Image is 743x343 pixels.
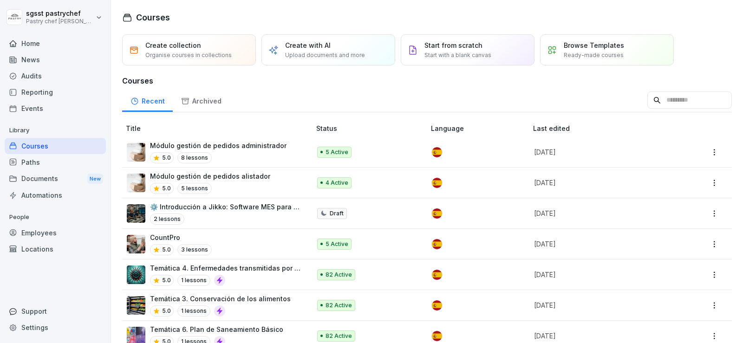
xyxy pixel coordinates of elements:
[5,84,106,100] a: Reporting
[150,202,301,212] p: ⚙️ Introducción a Jikko: Software MES para Producción
[5,170,106,188] div: Documents
[534,270,670,279] p: [DATE]
[127,174,145,192] img: iaen9j96uzhvjmkazu9yscya.png
[5,170,106,188] a: DocumentsNew
[177,275,210,286] p: 1 lessons
[432,300,442,311] img: es.svg
[326,301,352,310] p: 82 Active
[127,143,145,162] img: iaen9j96uzhvjmkazu9yscya.png
[564,51,624,59] p: Ready-made courses
[122,88,173,112] a: Recent
[5,241,106,257] a: Locations
[177,305,210,317] p: 1 lessons
[326,148,348,156] p: 5 Active
[150,263,301,273] p: Temática 4. Enfermedades transmitidas por alimentos ETA'S
[162,276,171,285] p: 5.0
[162,154,171,162] p: 5.0
[285,40,331,50] p: Create with AI
[534,331,670,341] p: [DATE]
[330,209,344,218] p: Draft
[5,35,106,52] a: Home
[432,178,442,188] img: es.svg
[424,51,491,59] p: Start with a blank canvas
[5,68,106,84] a: Audits
[5,319,106,336] a: Settings
[150,214,184,225] p: 2 lessons
[5,187,106,203] a: Automations
[5,52,106,68] a: News
[150,294,291,304] p: Temática 3. Conservación de los alimentos
[432,270,442,280] img: es.svg
[431,123,529,133] p: Language
[177,244,212,255] p: 3 lessons
[316,123,427,133] p: Status
[432,239,442,249] img: es.svg
[145,51,232,59] p: Organise courses in collections
[5,138,106,154] a: Courses
[533,123,681,133] p: Last edited
[564,40,624,50] p: Browse Templates
[162,184,171,193] p: 5.0
[424,40,482,50] p: Start from scratch
[177,152,212,163] p: 8 lessons
[173,88,229,112] a: Archived
[87,174,103,184] div: New
[534,300,670,310] p: [DATE]
[26,10,94,18] p: sgsst pastrychef
[534,208,670,218] p: [DATE]
[5,210,106,225] p: People
[432,331,442,341] img: es.svg
[127,235,145,253] img: nanuqyb3jmpxevmk16xmqivn.png
[534,147,670,157] p: [DATE]
[162,307,171,315] p: 5.0
[5,123,106,138] p: Library
[126,123,313,133] p: Title
[326,271,352,279] p: 82 Active
[5,303,106,319] div: Support
[5,100,106,116] a: Events
[136,11,170,24] h1: Courses
[177,183,212,194] p: 5 lessons
[326,240,348,248] p: 5 Active
[26,18,94,25] p: Pastry chef [PERSON_NAME] y Cocina gourmet
[534,178,670,188] p: [DATE]
[285,51,365,59] p: Upload documents and more
[162,246,171,254] p: 5.0
[150,324,283,334] p: Temática 6. Plan de Saneamiento Básico
[5,225,106,241] a: Employees
[432,147,442,157] img: es.svg
[150,141,287,150] p: Módulo gestión de pedidos administrador
[534,239,670,249] p: [DATE]
[432,208,442,219] img: es.svg
[127,296,145,315] img: ob1temx17qa248jtpkauy3pv.png
[127,265,145,284] img: frq77ysdix3y9as6qvhv4ihg.png
[5,154,106,170] a: Paths
[127,204,145,223] img: txp9jo0aqkvplb2936hgnpad.png
[326,332,352,340] p: 82 Active
[122,75,732,86] h3: Courses
[145,40,201,50] p: Create collection
[150,171,270,181] p: Módulo gestión de pedidos alistador
[326,179,348,187] p: 4 Active
[150,233,212,242] p: CountPro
